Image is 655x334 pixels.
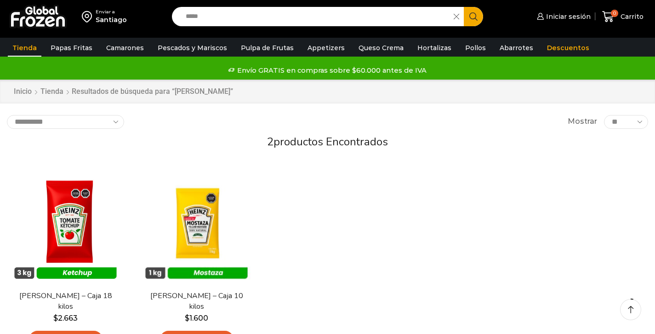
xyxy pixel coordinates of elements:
a: [PERSON_NAME] – Caja 10 kilos [144,291,250,312]
a: 0 Carrito [600,6,646,28]
span: 2 [267,134,273,149]
div: Enviar a [96,9,127,15]
button: Search button [464,7,483,26]
h1: Resultados de búsqueda para “[PERSON_NAME]” [72,87,233,96]
div: Santiago [96,15,127,24]
a: Abarrotes [495,39,538,57]
a: Hortalizas [413,39,456,57]
a: Papas Fritas [46,39,97,57]
span: Mostrar [568,116,597,127]
a: Tienda [40,86,64,97]
bdi: 2.663 [53,314,78,322]
a: Iniciar sesión [535,7,591,26]
a: Pulpa de Frutas [236,39,298,57]
span: $ [53,314,58,322]
select: Pedido de la tienda [7,115,124,129]
a: Descuentos [542,39,594,57]
a: Pescados y Mariscos [153,39,232,57]
a: Tienda [8,39,41,57]
a: Pollos [461,39,490,57]
span: $ [185,314,189,322]
span: productos encontrados [273,134,388,149]
a: [PERSON_NAME] – Caja 18 kilos [13,291,119,312]
span: 0 [611,10,618,17]
a: Queso Crema [354,39,408,57]
a: Inicio [13,86,32,97]
span: Carrito [618,12,644,21]
a: Camarones [102,39,148,57]
bdi: 1.600 [185,314,208,322]
nav: Breadcrumb [13,86,233,97]
a: Appetizers [303,39,349,57]
img: address-field-icon.svg [82,9,96,24]
span: Iniciar sesión [544,12,591,21]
